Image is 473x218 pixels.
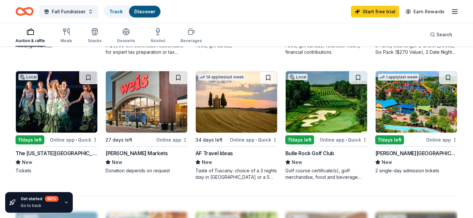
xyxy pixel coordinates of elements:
div: 34 days left [195,136,223,144]
div: Meals [60,38,72,43]
a: Image for Weis Markets27 days leftOnline app[PERSON_NAME] MarketsNewDonation depends on request [105,71,188,174]
span: • [346,137,347,143]
a: Discover [134,9,155,14]
img: Image for AF Travel Ideas [196,71,277,133]
button: Auction & raffle [16,25,45,47]
button: Search [425,28,457,41]
button: Snacks [88,25,102,47]
button: Alcohol [150,25,165,47]
div: 11 days left [375,135,404,144]
div: [PERSON_NAME] Markets [105,149,168,157]
div: Online app Quick [230,136,278,144]
button: TrackDiscover [104,5,161,18]
img: Image for The Maryland Theatre [16,71,97,133]
div: Local [18,74,38,80]
div: The [US_STATE][GEOGRAPHIC_DATA] [16,149,98,157]
span: New [22,158,32,166]
div: 1 apply last week [378,74,419,81]
span: • [256,137,257,143]
span: New [202,158,212,166]
a: Track [109,9,123,14]
div: Online app Quick [320,136,368,144]
div: Auction & raffle [16,38,45,43]
a: Start free trial [351,6,399,17]
div: Go to track [21,203,59,208]
div: 2 single-day admission tickets [375,167,457,174]
div: 11 days left [285,135,314,144]
a: Earn Rewards [402,6,448,17]
div: Tickets [16,167,98,174]
div: Donation depends on request [105,167,188,174]
div: 60 % [45,196,59,202]
div: 11 days left [16,135,44,144]
div: Beverages [181,38,202,43]
a: Image for AF Travel Ideas14 applieslast week34 days leftOnline app•QuickAF Travel IdeasNewTaste o... [195,71,278,180]
div: 27 days left [105,136,132,144]
button: Meals [60,25,72,47]
div: Alcohol [150,38,165,43]
button: Beverages [181,25,202,47]
div: 3 Family Scavenger [PERSON_NAME] Six Pack ($270 Value), 2 Date Night Scavenger [PERSON_NAME] Two ... [375,42,457,55]
div: Online app [426,136,457,144]
button: Fall Fundraiser [39,5,98,18]
img: Image for Weis Markets [106,71,187,133]
div: Taste of Tuscany: choice of a 3 nights stay in [GEOGRAPHIC_DATA] or a 5 night stay in [GEOGRAPHIC... [195,167,278,180]
a: Home [16,4,34,19]
div: Food, gift card(s), volunteer hours, financial contributions [285,42,368,55]
div: Online app Quick [50,136,98,144]
div: Online app [156,136,188,144]
div: AF Travel Ideas [195,149,233,157]
span: New [112,158,122,166]
div: Golf course certificate(s), golf merchandise, food and beverage certificate [285,167,368,180]
span: Search [436,31,452,39]
span: New [382,158,392,166]
div: A $1,000 Gift Certificate redeemable for expert tax preparation or tax resolution services—recipi... [105,42,188,55]
a: Image for Bulle Rock Golf ClubLocal11days leftOnline app•QuickBulle Rock Golf ClubNewGolf course ... [285,71,368,180]
div: [PERSON_NAME][GEOGRAPHIC_DATA] [375,149,457,157]
div: 14 applies last week [198,74,245,81]
div: Snacks [88,38,102,43]
span: New [292,158,302,166]
div: Local [288,74,308,80]
span: Fall Fundraiser [52,8,85,16]
img: Image for Bulle Rock Golf Club [286,71,367,133]
img: Image for Dorney Park & Wildwater Kingdom [376,71,457,133]
button: Desserts [117,25,135,47]
div: Get started [21,196,59,202]
div: Bulle Rock Golf Club [285,149,334,157]
span: • [76,137,77,143]
a: Image for Dorney Park & Wildwater Kingdom1 applylast week11days leftOnline app[PERSON_NAME][GEOGR... [375,71,457,174]
a: Image for The Maryland TheatreLocal11days leftOnline app•QuickThe [US_STATE][GEOGRAPHIC_DATA]NewT... [16,71,98,174]
div: Desserts [117,38,135,43]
